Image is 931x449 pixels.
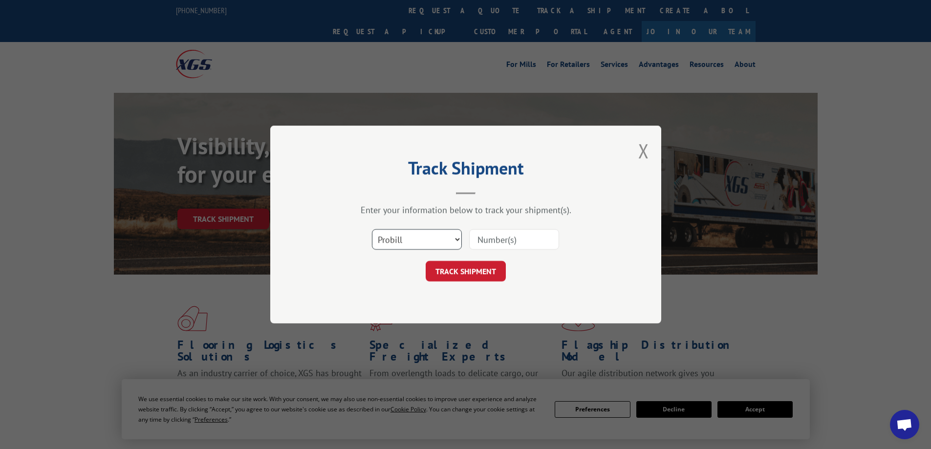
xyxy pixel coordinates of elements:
[638,138,649,164] button: Close modal
[890,410,919,439] div: Open chat
[319,204,612,215] div: Enter your information below to track your shipment(s).
[319,161,612,180] h2: Track Shipment
[426,261,506,281] button: TRACK SHIPMENT
[469,229,559,250] input: Number(s)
